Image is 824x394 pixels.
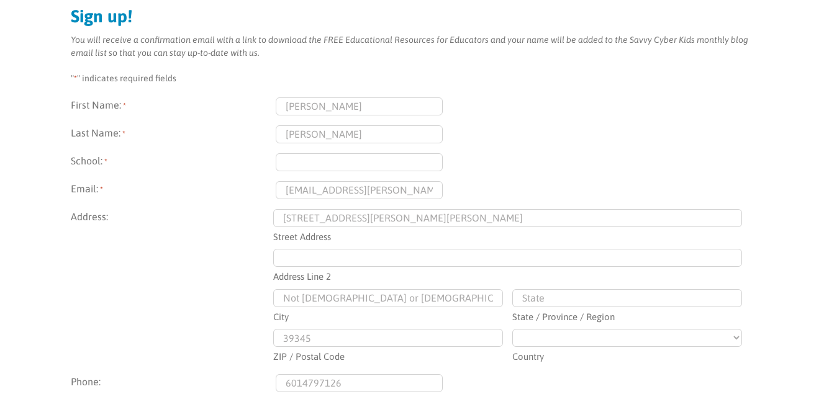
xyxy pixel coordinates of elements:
[71,72,754,85] p: " " indicates required fields
[273,227,742,244] label: Street Address
[273,267,742,284] label: Address Line 2
[71,181,276,199] label: Email:
[273,307,503,325] label: City
[71,125,276,143] label: Last Name:
[71,7,754,25] h2: Sign up!
[71,35,748,58] em: You will receive a confirmation email with a link to download the FREE Educational Resources for ...
[71,374,276,392] label: Phone:
[71,209,276,224] legend: Address:
[512,347,742,364] label: Country
[71,153,276,171] label: School:
[71,97,276,115] label: First Name:
[273,347,503,364] label: ZIP / Postal Code
[512,307,742,325] label: State / Province / Region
